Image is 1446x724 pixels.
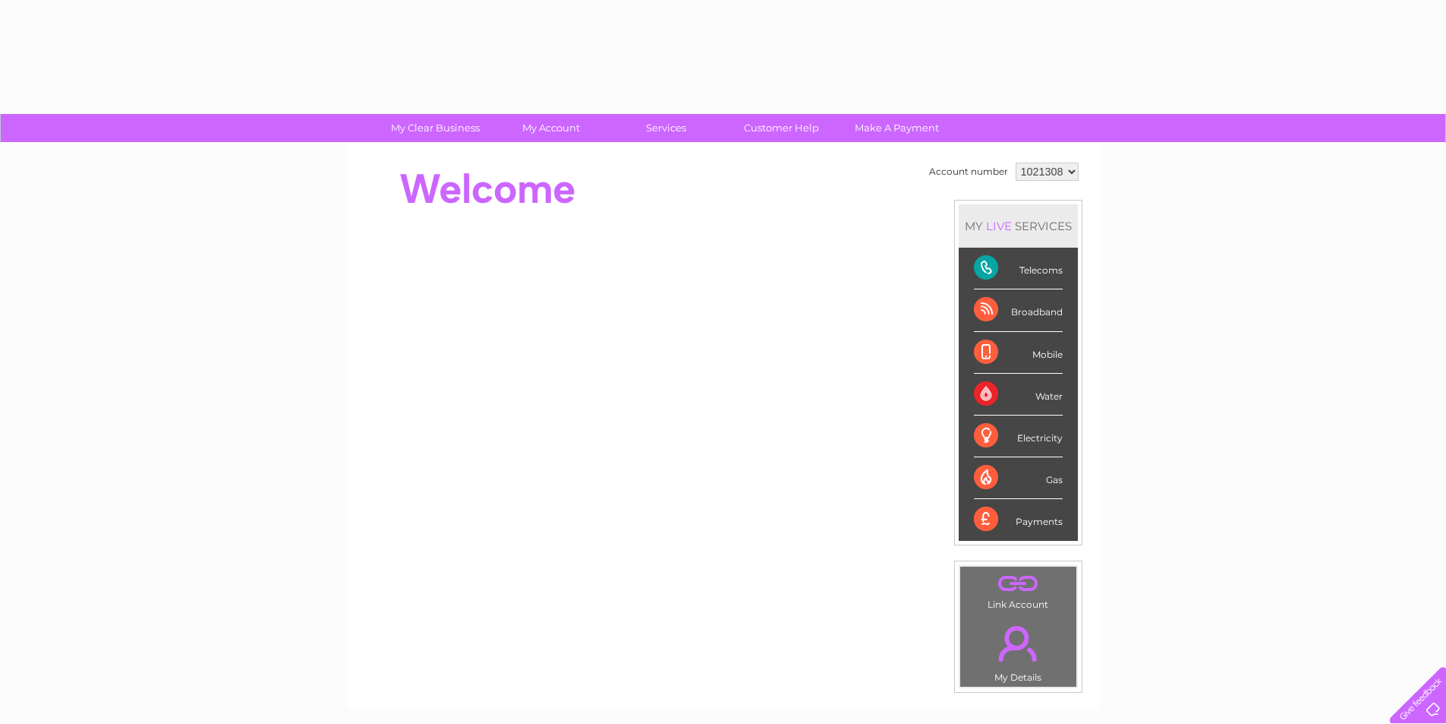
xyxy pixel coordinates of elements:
div: Mobile [974,332,1063,374]
div: Broadband [974,289,1063,331]
a: Make A Payment [834,114,959,142]
a: Customer Help [719,114,844,142]
div: Payments [974,499,1063,540]
div: Water [974,374,1063,416]
td: Account number [925,159,1012,185]
td: My Details [959,613,1077,688]
div: LIVE [983,219,1015,233]
a: My Account [488,114,613,142]
div: Gas [974,457,1063,499]
a: . [964,571,1073,597]
a: . [964,617,1073,670]
a: Services [603,114,729,142]
a: My Clear Business [373,114,498,142]
div: MY SERVICES [959,204,1078,248]
td: Link Account [959,566,1077,614]
div: Telecoms [974,248,1063,289]
div: Electricity [974,416,1063,457]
